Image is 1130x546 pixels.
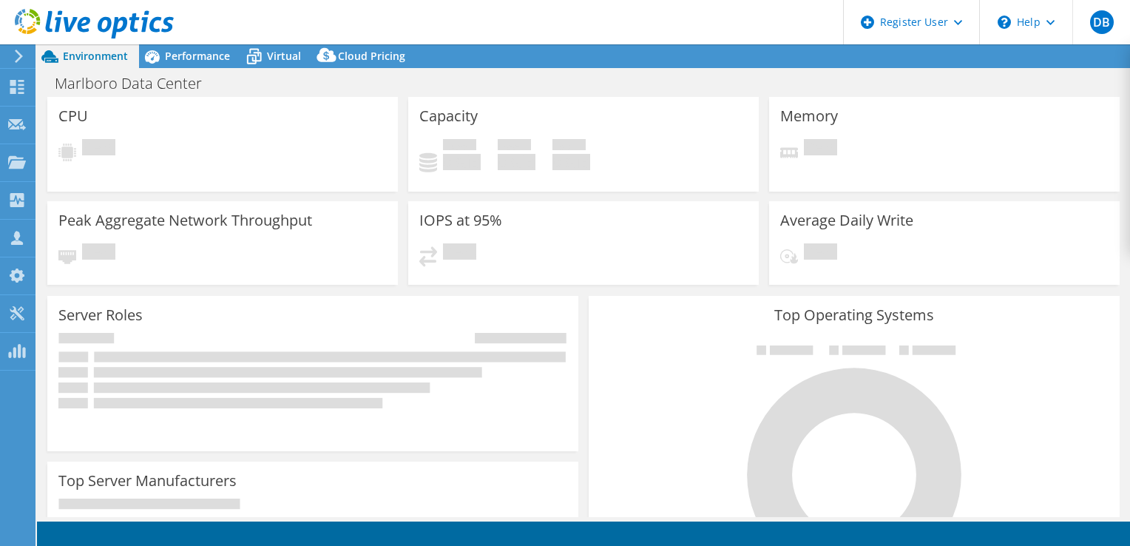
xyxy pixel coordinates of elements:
h4: 0 GiB [443,154,481,170]
h3: Server Roles [58,307,143,323]
span: Total [552,139,586,154]
span: Pending [82,139,115,159]
span: Pending [443,243,476,263]
span: Performance [165,49,230,63]
h3: Peak Aggregate Network Throughput [58,212,312,229]
h4: 0 GiB [552,154,590,170]
span: Cloud Pricing [338,49,405,63]
h1: Marlboro Data Center [48,75,225,92]
h3: Top Operating Systems [600,307,1109,323]
h3: Average Daily Write [780,212,913,229]
span: Pending [804,139,837,159]
h3: IOPS at 95% [419,212,502,229]
svg: \n [998,16,1011,29]
h3: Top Server Manufacturers [58,473,237,489]
span: Free [498,139,531,154]
h3: CPU [58,108,88,124]
h4: 0 GiB [498,154,535,170]
span: Virtual [267,49,301,63]
span: Used [443,139,476,154]
h3: Capacity [419,108,478,124]
span: Pending [804,243,837,263]
span: Pending [82,243,115,263]
h3: Memory [780,108,838,124]
span: DB [1090,10,1114,34]
span: Environment [63,49,128,63]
